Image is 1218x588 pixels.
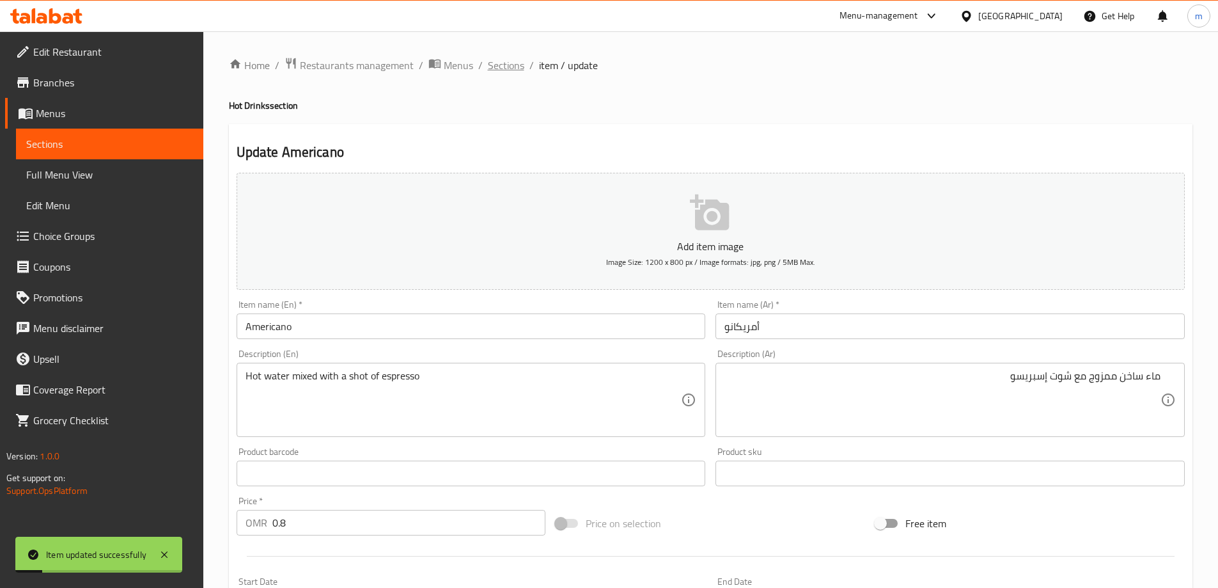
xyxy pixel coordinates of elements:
[33,351,193,367] span: Upsell
[33,290,193,305] span: Promotions
[33,44,193,60] span: Edit Restaurant
[33,413,193,428] span: Grocery Checklist
[6,482,88,499] a: Support.OpsPlatform
[839,8,918,24] div: Menu-management
[5,36,203,67] a: Edit Restaurant
[33,382,193,397] span: Coverage Report
[26,167,193,182] span: Full Menu View
[419,58,423,73] li: /
[256,239,1165,254] p: Add item image
[428,57,473,74] a: Menus
[33,228,193,244] span: Choice Groups
[46,548,146,562] div: Item updated successfully
[606,255,815,269] span: Image Size: 1200 x 800 px / Image formats: jpg, png / 5MB Max.
[586,516,661,531] span: Price on selection
[33,259,193,274] span: Coupons
[715,314,1185,339] input: Enter name Ar
[26,198,193,213] span: Edit Menu
[237,461,706,486] input: Please enter product barcode
[529,58,534,73] li: /
[36,106,193,121] span: Menus
[33,75,193,90] span: Branches
[5,405,203,436] a: Grocery Checklist
[16,190,203,221] a: Edit Menu
[300,58,414,73] span: Restaurants management
[237,173,1185,290] button: Add item imageImage Size: 1200 x 800 px / Image formats: jpg, png / 5MB Max.
[724,370,1160,431] textarea: ماء ساخن ممزوج مع شوت إسبريسو
[5,221,203,251] a: Choice Groups
[229,58,270,73] a: Home
[6,470,65,486] span: Get support on:
[229,57,1192,74] nav: breadcrumb
[478,58,483,73] li: /
[905,516,946,531] span: Free item
[5,282,203,313] a: Promotions
[16,159,203,190] a: Full Menu View
[275,58,279,73] li: /
[5,344,203,374] a: Upsell
[237,314,706,339] input: Enter name En
[285,57,414,74] a: Restaurants management
[5,251,203,282] a: Coupons
[26,136,193,152] span: Sections
[444,58,473,73] span: Menus
[237,143,1185,162] h2: Update Americano
[5,313,203,344] a: Menu disclaimer
[272,510,546,536] input: Please enter price
[33,321,193,336] span: Menu disclaimer
[5,98,203,129] a: Menus
[229,99,1192,112] h4: Hot Drinks section
[978,9,1063,23] div: [GEOGRAPHIC_DATA]
[1195,9,1203,23] span: m
[16,129,203,159] a: Sections
[715,461,1185,486] input: Please enter product sku
[246,370,682,431] textarea: Hot water mixed with a shot of espresso
[5,67,203,98] a: Branches
[40,448,59,465] span: 1.0.0
[6,448,38,465] span: Version:
[5,374,203,405] a: Coverage Report
[488,58,524,73] a: Sections
[539,58,598,73] span: item / update
[246,515,267,530] p: OMR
